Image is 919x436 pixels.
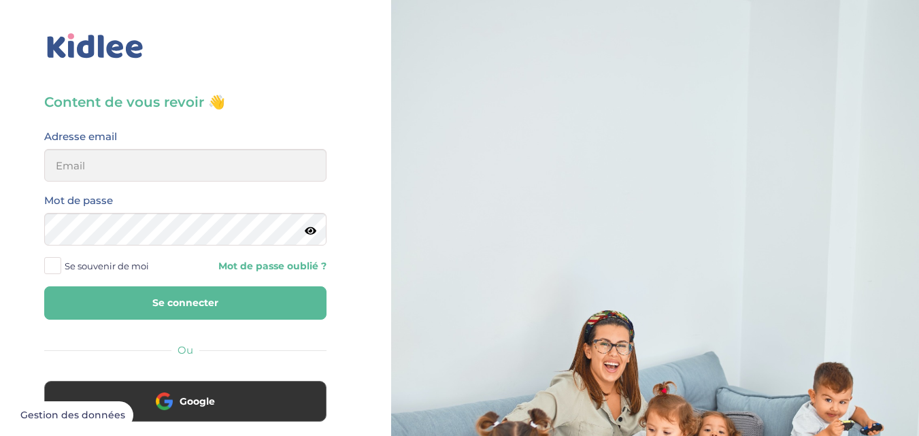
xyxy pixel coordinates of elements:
label: Adresse email [44,128,117,146]
h3: Content de vous revoir 👋 [44,93,327,112]
span: Se souvenir de moi [65,257,149,275]
input: Email [44,149,327,182]
span: Google [180,395,215,408]
button: Google [44,381,327,422]
button: Se connecter [44,286,327,320]
button: Gestion des données [12,401,133,430]
img: google.png [156,392,173,409]
span: Gestion des données [20,409,125,422]
a: Google [44,404,327,417]
a: Mot de passe oublié ? [196,260,327,273]
span: Ou [178,343,193,356]
label: Mot de passe [44,192,113,209]
img: logo_kidlee_bleu [44,31,146,62]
